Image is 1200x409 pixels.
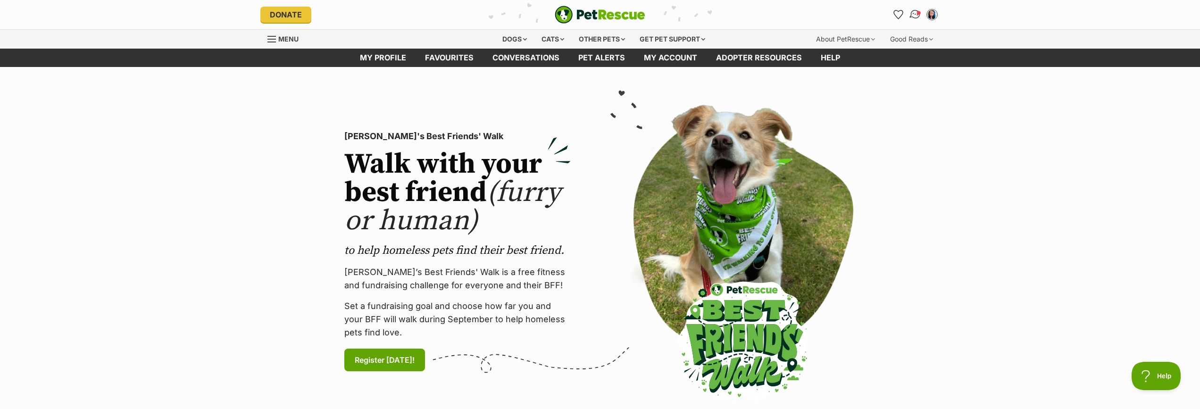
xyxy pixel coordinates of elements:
button: My account [925,7,940,22]
a: Menu [267,30,305,47]
span: Register [DATE]! [355,354,415,366]
h2: Walk with your best friend [344,150,571,235]
p: [PERSON_NAME]’s Best Friends' Walk is a free fitness and fundraising challenge for everyone and t... [344,266,571,292]
img: SY Ho profile pic [927,10,937,19]
a: Help [811,49,850,67]
a: Pet alerts [569,49,634,67]
a: Favourites [891,7,906,22]
div: Cats [535,30,571,49]
span: (furry or human) [344,175,561,239]
div: Good Reads [883,30,940,49]
p: to help homeless pets find their best friend. [344,243,571,258]
span: Menu [278,35,299,43]
div: Other pets [572,30,632,49]
img: logo-e224e6f780fb5917bec1dbf3a21bbac754714ae5b6737aabdf751b685950b380.svg [555,6,645,24]
a: PetRescue [555,6,645,24]
ul: Account quick links [891,7,940,22]
div: Get pet support [633,30,712,49]
a: Donate [260,7,311,23]
iframe: Help Scout Beacon - Open [1132,362,1181,390]
a: Register [DATE]! [344,349,425,371]
a: Favourites [416,49,483,67]
a: Adopter resources [707,49,811,67]
a: My profile [350,49,416,67]
a: Conversations [905,5,925,24]
p: [PERSON_NAME]'s Best Friends' Walk [344,130,571,143]
div: About PetRescue [809,30,882,49]
a: conversations [483,49,569,67]
img: chat-41dd97257d64d25036548639549fe6c8038ab92f7586957e7f3b1b290dea8141.svg [909,8,922,21]
a: My account [634,49,707,67]
p: Set a fundraising goal and choose how far you and your BFF will walk during September to help hom... [344,300,571,339]
div: Dogs [496,30,533,49]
